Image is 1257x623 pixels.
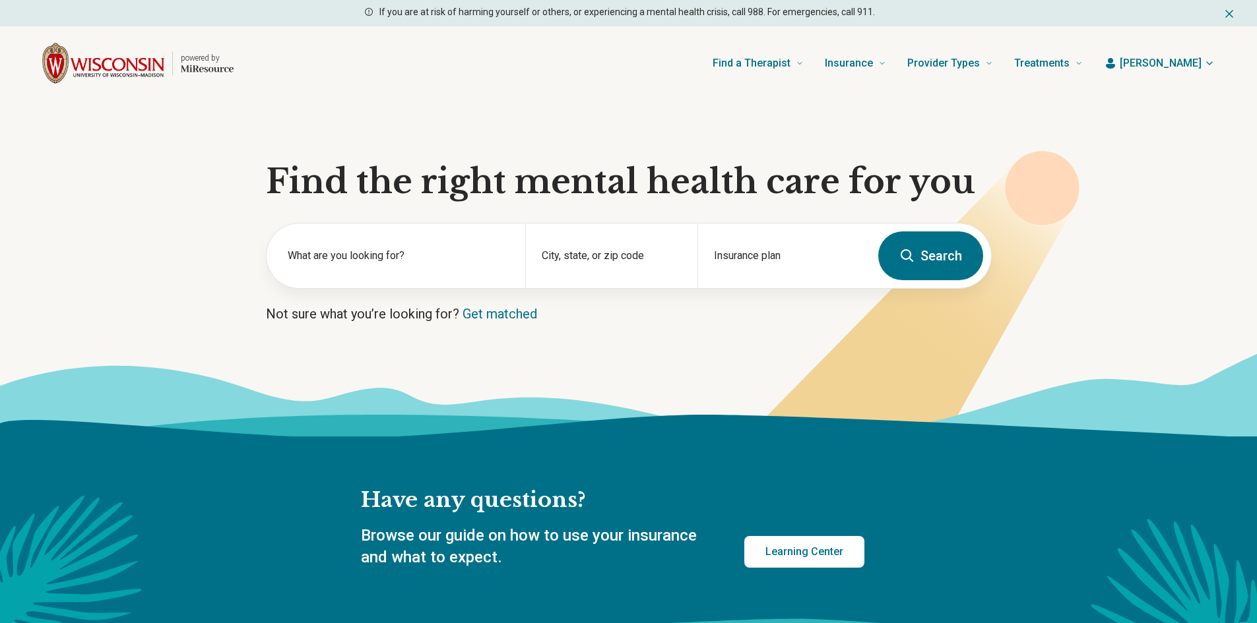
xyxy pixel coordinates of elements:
span: Provider Types [907,54,980,73]
span: Treatments [1014,54,1070,73]
button: Search [878,231,983,280]
span: Find a Therapist [713,54,790,73]
a: Get matched [463,306,537,322]
a: Learning Center [744,536,864,568]
a: Home page [42,42,234,84]
h1: Find the right mental health care for you [266,162,992,202]
a: Insurance [825,37,886,90]
button: [PERSON_NAME] [1104,55,1215,71]
span: Insurance [825,54,873,73]
a: Treatments [1014,37,1083,90]
span: [PERSON_NAME] [1120,55,1202,71]
p: If you are at risk of harming yourself or others, or experiencing a mental health crisis, call 98... [379,5,875,19]
label: What are you looking for? [288,248,509,264]
p: Not sure what you’re looking for? [266,305,992,323]
h2: Have any questions? [361,487,864,514]
p: powered by [181,53,234,63]
a: Find a Therapist [713,37,804,90]
button: Dismiss [1223,5,1236,21]
p: Browse our guide on how to use your insurance and what to expect. [361,525,713,569]
a: Provider Types [907,37,993,90]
